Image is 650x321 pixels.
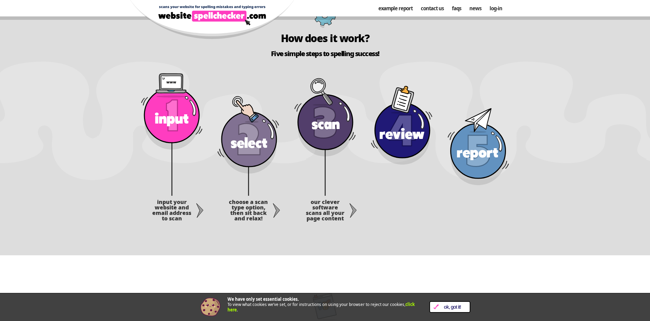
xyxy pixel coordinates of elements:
p: To view what cookies we’ve set, or for instructions on using your browser to reject our cookies, . [227,297,419,313]
h4: Choose a scan type option, then sit back and relax! [228,199,269,221]
a: Log-in [485,2,506,15]
h4: Input your website and email address to scan [151,199,192,221]
a: Example Report [374,2,417,15]
img: Step 2: Select [218,95,279,174]
span: OK, Got it! [439,304,466,310]
a: click here [227,301,415,313]
a: Contact us [417,2,448,15]
img: Cookie [200,297,221,317]
strong: We have only set essential cookies. [227,296,299,302]
a: News [465,2,485,15]
h2: How does it work? [133,33,517,43]
h4: Our clever software scans all your page content [304,199,346,221]
h2: Five simple steps to spelling success! [133,50,517,57]
img: Step1: Input [141,71,203,150]
a: OK, Got it! [429,301,470,313]
a: FAQs [448,2,465,15]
